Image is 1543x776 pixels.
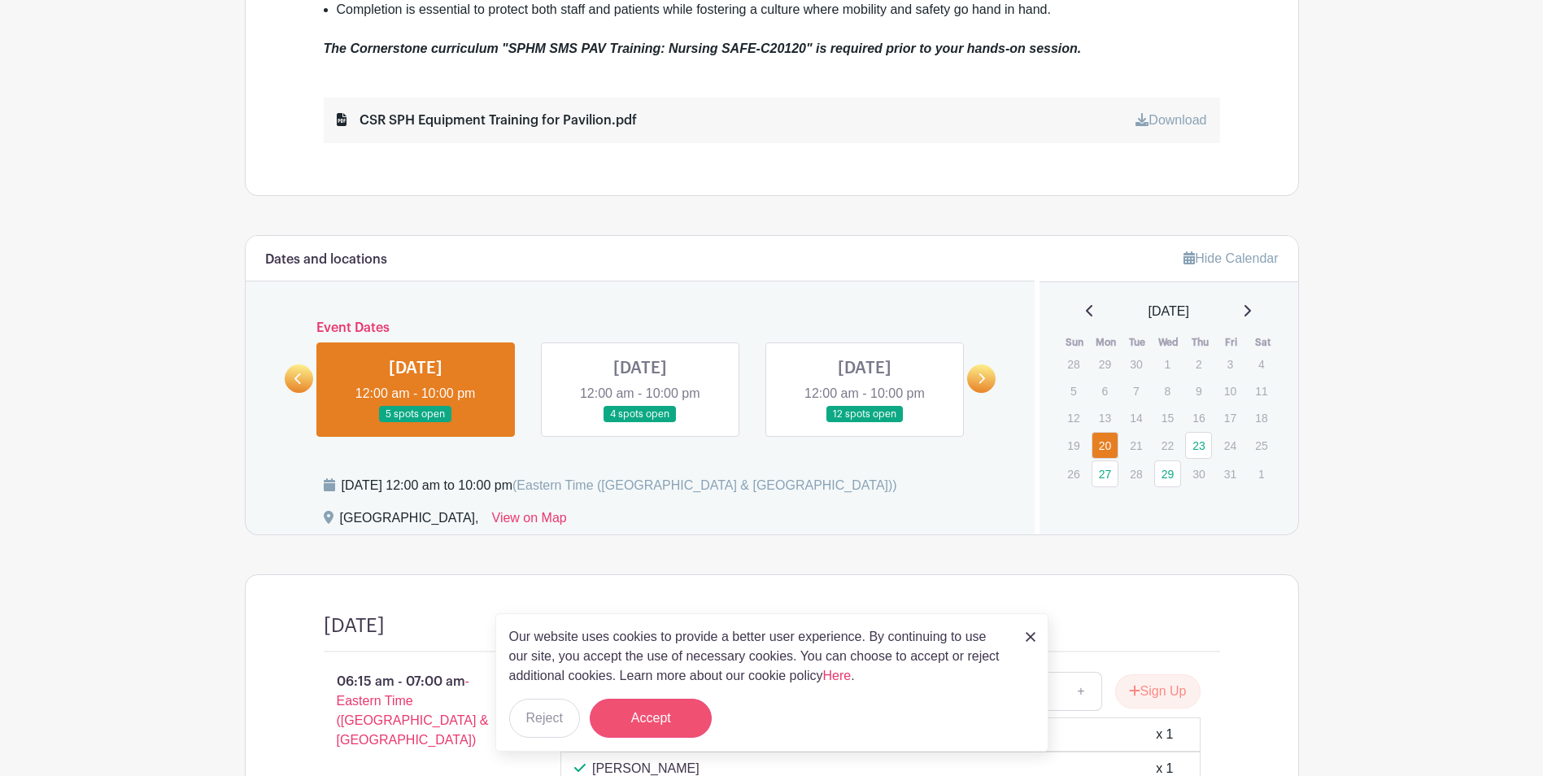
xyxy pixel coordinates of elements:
[1248,461,1275,486] p: 1
[1060,378,1087,403] p: 5
[1060,433,1087,458] p: 19
[313,320,968,336] h6: Event Dates
[298,665,535,756] p: 06:15 am - 07:00 am
[1061,672,1101,711] a: +
[1183,251,1278,265] a: Hide Calendar
[1122,433,1149,458] p: 21
[509,699,580,738] button: Reject
[1092,405,1118,430] p: 13
[1154,460,1181,487] a: 29
[337,111,637,130] div: CSR SPH Equipment Training for Pavilion.pdf
[1185,405,1212,430] p: 16
[342,476,897,495] div: [DATE] 12:00 am to 10:00 pm
[1185,432,1212,459] a: 23
[1248,405,1275,430] p: 18
[1217,433,1244,458] p: 24
[1217,351,1244,377] p: 3
[1217,378,1244,403] p: 10
[1216,334,1248,351] th: Fri
[1122,461,1149,486] p: 28
[1248,351,1275,377] p: 4
[340,508,479,534] div: [GEOGRAPHIC_DATA],
[1091,334,1122,351] th: Mon
[265,252,387,268] h6: Dates and locations
[1092,432,1118,459] a: 20
[1248,433,1275,458] p: 25
[1122,351,1149,377] p: 30
[1217,405,1244,430] p: 17
[1248,378,1275,403] p: 11
[1247,334,1279,351] th: Sat
[1059,334,1091,351] th: Sun
[1060,351,1087,377] p: 28
[1184,334,1216,351] th: Thu
[1154,405,1181,430] p: 15
[1122,378,1149,403] p: 7
[590,699,712,738] button: Accept
[337,674,489,747] span: - Eastern Time ([GEOGRAPHIC_DATA] & [GEOGRAPHIC_DATA])
[1092,460,1118,487] a: 27
[1154,351,1181,377] p: 1
[1092,351,1118,377] p: 29
[324,41,1082,55] em: The Cornerstone curriculum "SPHM SMS PAV Training: Nursing SAFE-C20120" is required prior to your...
[1115,674,1201,708] button: Sign Up
[1122,405,1149,430] p: 14
[1156,725,1173,744] div: x 1
[1060,461,1087,486] p: 26
[492,508,567,534] a: View on Map
[1135,113,1206,127] a: Download
[324,614,385,638] h4: [DATE]
[512,478,897,492] span: (Eastern Time ([GEOGRAPHIC_DATA] & [GEOGRAPHIC_DATA]))
[823,669,852,682] a: Here
[1154,433,1181,458] p: 22
[1185,351,1212,377] p: 2
[1153,334,1185,351] th: Wed
[509,627,1009,686] p: Our website uses cookies to provide a better user experience. By continuing to use our site, you ...
[1185,378,1212,403] p: 9
[1154,378,1181,403] p: 8
[1217,461,1244,486] p: 31
[1122,334,1153,351] th: Tue
[1060,405,1087,430] p: 12
[1092,378,1118,403] p: 6
[1149,302,1189,321] span: [DATE]
[1026,632,1035,642] img: close_button-5f87c8562297e5c2d7936805f587ecaba9071eb48480494691a3f1689db116b3.svg
[1185,461,1212,486] p: 30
